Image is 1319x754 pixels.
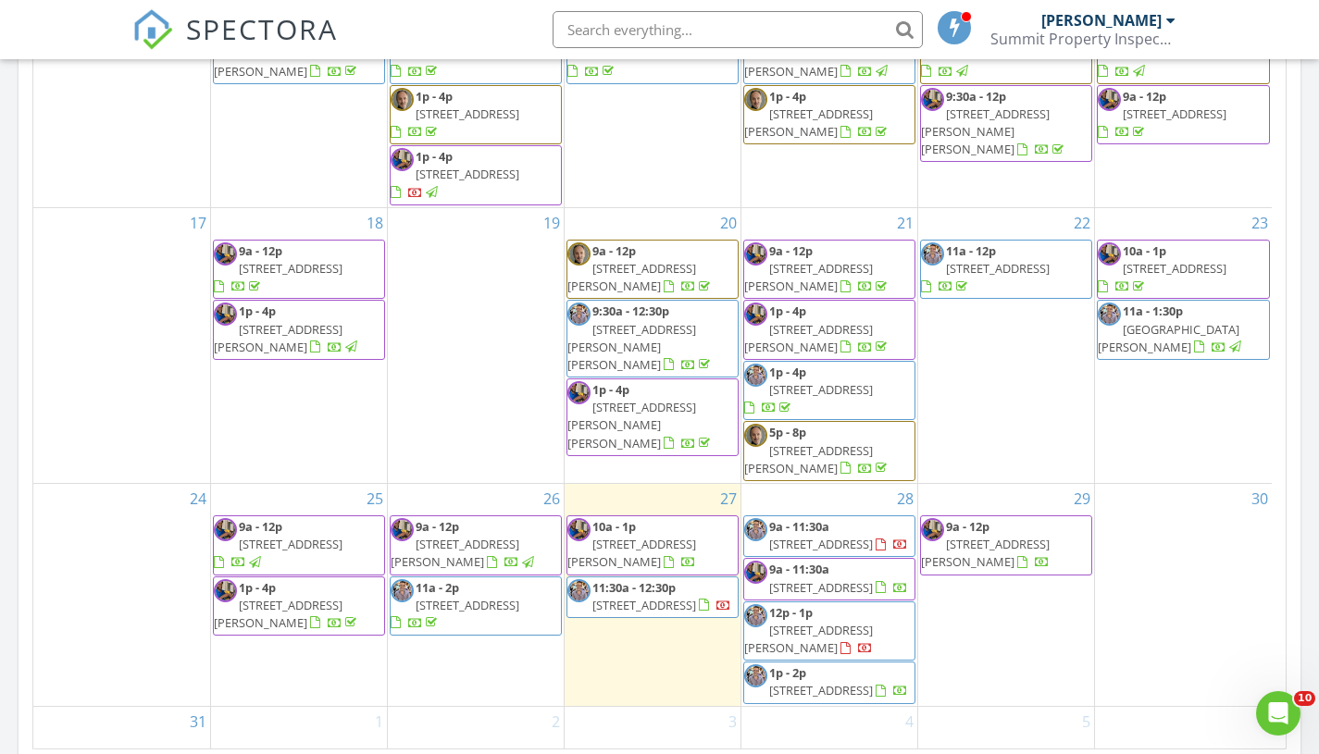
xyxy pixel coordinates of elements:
[186,9,338,48] span: SPECTORA
[132,25,338,64] a: SPECTORA
[567,260,696,294] span: [STREET_ADDRESS][PERSON_NAME]
[921,518,944,541] img: img_5354.jpg
[213,300,385,360] a: 1p - 4p [STREET_ADDRESS][PERSON_NAME]
[1098,303,1244,354] a: 11a - 1:30p [GEOGRAPHIC_DATA][PERSON_NAME]
[566,576,739,618] a: 11:30a - 12:30p [STREET_ADDRESS]
[769,242,813,259] span: 9a - 12p
[1098,27,1226,79] a: 9a - 12p [STREET_ADDRESS]
[1256,691,1300,735] iframe: Intercom live chat
[1098,88,1226,140] a: 9a - 12p [STREET_ADDRESS]
[186,707,210,736] a: Go to August 31, 2025
[564,483,740,706] td: Go to August 27, 2025
[743,85,915,145] a: 1p - 4p [STREET_ADDRESS][PERSON_NAME]
[33,483,210,706] td: Go to August 24, 2025
[592,303,669,319] span: 9:30a - 12:30p
[416,105,519,122] span: [STREET_ADDRESS]
[741,483,918,706] td: Go to August 28, 2025
[214,242,342,294] a: 9a - 12p [STREET_ADDRESS]
[567,242,714,294] a: 9a - 12p [STREET_ADDRESS][PERSON_NAME]
[567,303,714,373] a: 9:30a - 12:30p [STREET_ADDRESS][PERSON_NAME][PERSON_NAME]
[725,707,740,736] a: Go to September 3, 2025
[239,579,276,596] span: 1p - 4p
[239,242,282,259] span: 9a - 12p
[1097,85,1270,145] a: 9a - 12p [STREET_ADDRESS]
[769,561,908,595] a: 9a - 11:30a [STREET_ADDRESS]
[239,518,282,535] span: 9a - 12p
[390,145,562,205] a: 1p - 4p [STREET_ADDRESS]
[769,664,908,698] a: 1p - 2p [STREET_ADDRESS]
[564,207,740,483] td: Go to August 20, 2025
[567,536,696,570] span: [STREET_ADDRESS][PERSON_NAME]
[213,576,385,637] a: 1p - 4p [STREET_ADDRESS][PERSON_NAME]
[416,88,453,105] span: 1p - 4p
[391,518,414,541] img: img_5354.jpg
[213,515,385,575] a: 9a - 12p [STREET_ADDRESS]
[1123,105,1226,122] span: [STREET_ADDRESS]
[592,242,636,259] span: 9a - 12p
[592,579,731,613] a: 11:30a - 12:30p [STREET_ADDRESS]
[744,242,890,294] a: 9a - 12p [STREET_ADDRESS][PERSON_NAME]
[416,518,459,535] span: 9a - 12p
[391,148,519,200] a: 1p - 4p [STREET_ADDRESS]
[744,321,873,355] span: [STREET_ADDRESS][PERSON_NAME]
[918,207,1095,483] td: Go to August 22, 2025
[744,303,890,354] a: 1p - 4p [STREET_ADDRESS][PERSON_NAME]
[744,105,873,140] span: [STREET_ADDRESS][PERSON_NAME]
[213,240,385,300] a: 9a - 12p [STREET_ADDRESS]
[744,604,873,656] a: 12p - 1p [STREET_ADDRESS][PERSON_NAME]
[716,484,740,513] a: Go to August 27, 2025
[921,242,944,266] img: image_50749441.jpg
[769,579,873,596] span: [STREET_ADDRESS]
[744,88,767,111] img: img_0295.jpg
[416,579,459,596] span: 11a - 2p
[769,364,806,380] span: 1p - 4p
[893,208,917,238] a: Go to August 21, 2025
[566,300,739,377] a: 9:30a - 12:30p [STREET_ADDRESS][PERSON_NAME][PERSON_NAME]
[743,421,915,481] a: 5p - 8p [STREET_ADDRESS][PERSON_NAME]
[390,515,562,575] a: 9a - 12p [STREET_ADDRESS][PERSON_NAME]
[1098,321,1239,355] span: [GEOGRAPHIC_DATA][PERSON_NAME]
[391,88,519,140] a: 1p - 4p [STREET_ADDRESS]
[567,303,591,326] img: image_50749441.jpg
[363,208,387,238] a: Go to August 18, 2025
[566,515,739,575] a: 10a - 1p [STREET_ADDRESS][PERSON_NAME]
[744,44,873,79] span: [STREET_ADDRESS][PERSON_NAME]
[716,208,740,238] a: Go to August 20, 2025
[744,88,890,140] a: 1p - 4p [STREET_ADDRESS][PERSON_NAME]
[1078,707,1094,736] a: Go to September 5, 2025
[743,515,915,557] a: 9a - 11:30a [STREET_ADDRESS]
[744,364,767,387] img: image_50749441.jpg
[743,361,915,421] a: 1p - 4p [STREET_ADDRESS]
[921,536,1050,570] span: [STREET_ADDRESS][PERSON_NAME]
[548,707,564,736] a: Go to September 2, 2025
[239,303,276,319] span: 1p - 4p
[566,378,739,456] a: 1p - 4p [STREET_ADDRESS][PERSON_NAME][PERSON_NAME]
[210,483,387,706] td: Go to August 25, 2025
[743,661,915,703] a: 1p - 2p [STREET_ADDRESS]
[893,484,917,513] a: Go to August 28, 2025
[1098,303,1121,326] img: image_50749441.jpg
[540,484,564,513] a: Go to August 26, 2025
[744,364,873,415] a: 1p - 4p [STREET_ADDRESS]
[567,518,696,570] a: 10a - 1p [STREET_ADDRESS][PERSON_NAME]
[1098,242,1121,266] img: img_5354.jpg
[592,579,676,596] span: 11:30a - 12:30p
[744,242,767,266] img: img_5354.jpg
[744,424,767,447] img: img_0295.jpg
[946,88,1006,105] span: 9:30a - 12p
[744,518,767,541] img: image_50749441.jpg
[921,105,1050,157] span: [STREET_ADDRESS][PERSON_NAME][PERSON_NAME]
[741,207,918,483] td: Go to August 21, 2025
[769,518,829,535] span: 9a - 11:30a
[769,303,806,319] span: 1p - 4p
[132,9,173,50] img: The Best Home Inspection Software - Spectora
[391,579,414,602] img: image_50749441.jpg
[744,561,767,584] img: img_5354.jpg
[1098,242,1226,294] a: 10a - 1p [STREET_ADDRESS]
[363,484,387,513] a: Go to August 25, 2025
[567,579,591,602] img: image_50749441.jpg
[214,242,237,266] img: img_5354.jpg
[744,27,890,79] a: 9:30a - 12p [STREET_ADDRESS][PERSON_NAME]
[567,399,696,451] span: [STREET_ADDRESS][PERSON_NAME][PERSON_NAME]
[567,518,591,541] img: img_5354.jpg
